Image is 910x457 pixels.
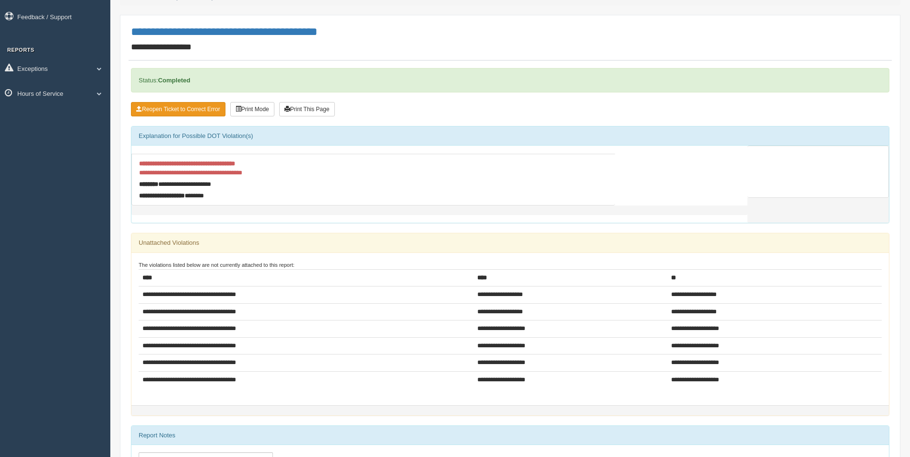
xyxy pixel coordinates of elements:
[131,426,889,445] div: Report Notes
[131,233,889,252] div: Unattached Violations
[158,77,190,84] strong: Completed
[131,126,889,146] div: Explanation for Possible DOT Violation(s)
[230,102,274,116] button: Print Mode
[131,102,225,116] button: Reopen Ticket
[131,68,889,92] div: Status:
[139,262,295,268] small: The violations listed below are not currently attached to this report:
[279,102,335,116] button: Print This Page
